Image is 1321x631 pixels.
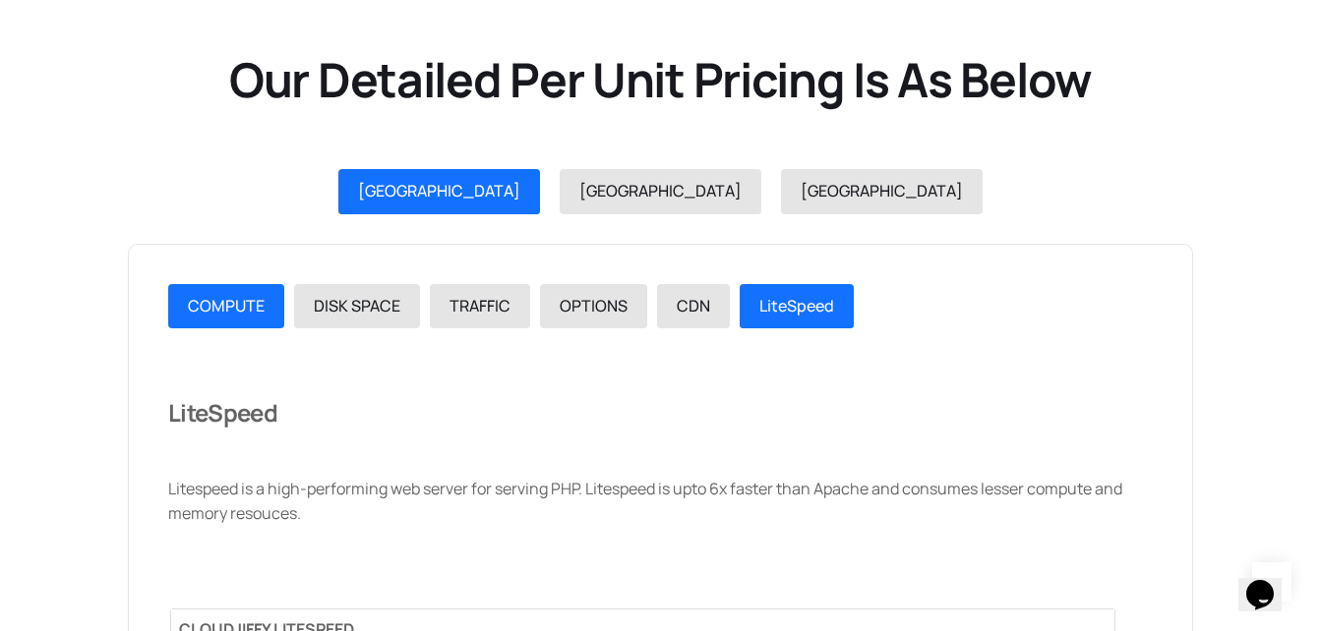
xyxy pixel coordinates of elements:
span: [GEOGRAPHIC_DATA] [801,180,963,201]
span: LiteSpeed [759,295,834,316]
span: TRAFFIC [450,295,510,316]
span: LiteSpeed [168,396,277,429]
span: [GEOGRAPHIC_DATA] [579,180,742,201]
span: OPTIONS [560,295,628,316]
h2: Our Detailed Per Unit Pricing Is As Below [118,49,1203,110]
span: [GEOGRAPHIC_DATA] [358,180,520,201]
iframe: chat widget [1238,552,1301,611]
p: Litespeed is a high-performing web server for serving PHP. Litespeed is upto 6x faster than Apach... [168,477,1153,527]
span: COMPUTE [188,295,265,316]
span: DISK SPACE [314,295,400,316]
span: CDN [677,295,710,316]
